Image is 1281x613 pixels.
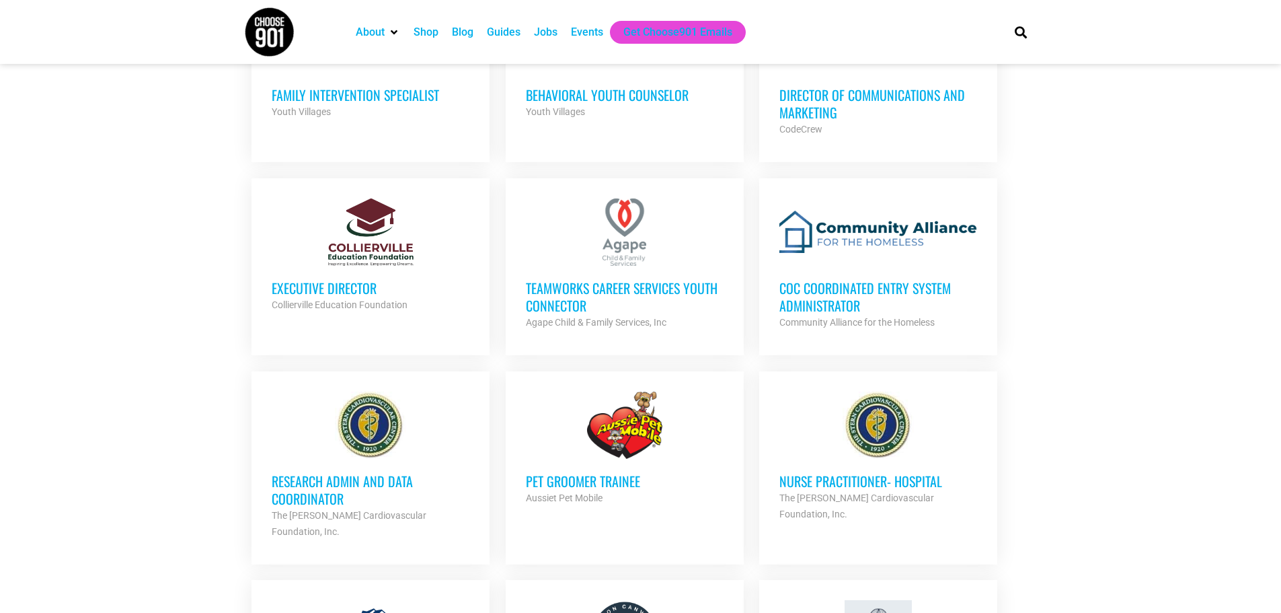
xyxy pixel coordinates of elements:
a: Blog [452,24,473,40]
nav: Main nav [349,21,992,44]
h3: Pet Groomer Trainee [526,472,724,490]
strong: Agape Child & Family Services, Inc [526,317,666,328]
strong: CodeCrew [779,124,822,135]
h3: Director of Communications and Marketing [779,86,977,121]
h3: Behavioral Youth Counselor [526,86,724,104]
strong: The [PERSON_NAME] Cardiovascular Foundation, Inc. [272,510,426,537]
a: Shop [414,24,438,40]
h3: TeamWorks Career Services Youth Connector [526,279,724,314]
h3: Research Admin and Data Coordinator [272,472,469,507]
a: Guides [487,24,520,40]
strong: The [PERSON_NAME] Cardiovascular Foundation, Inc. [779,493,934,519]
div: Search [1009,21,1032,43]
h3: CoC Coordinated Entry System Administrator [779,279,977,314]
strong: Community Alliance for the Homeless [779,317,935,328]
strong: Youth Villages [272,106,331,117]
a: Research Admin and Data Coordinator The [PERSON_NAME] Cardiovascular Foundation, Inc. [251,371,490,560]
a: CoC Coordinated Entry System Administrator Community Alliance for the Homeless [759,178,997,351]
h3: Nurse Practitioner- Hospital [779,472,977,490]
strong: Aussiet Pet Mobile [526,493,603,503]
a: TeamWorks Career Services Youth Connector Agape Child & Family Services, Inc [506,178,744,351]
div: About [349,21,407,44]
h3: Executive Director [272,279,469,297]
a: Events [571,24,603,40]
a: Jobs [534,24,557,40]
a: Nurse Practitioner- Hospital The [PERSON_NAME] Cardiovascular Foundation, Inc. [759,371,997,542]
strong: Youth Villages [526,106,585,117]
strong: Collierville Education Foundation [272,299,407,310]
a: Pet Groomer Trainee Aussiet Pet Mobile [506,371,744,526]
a: Executive Director Collierville Education Foundation [251,178,490,333]
a: About [356,24,385,40]
a: Get Choose901 Emails [623,24,732,40]
h3: Family Intervention Specialist [272,86,469,104]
